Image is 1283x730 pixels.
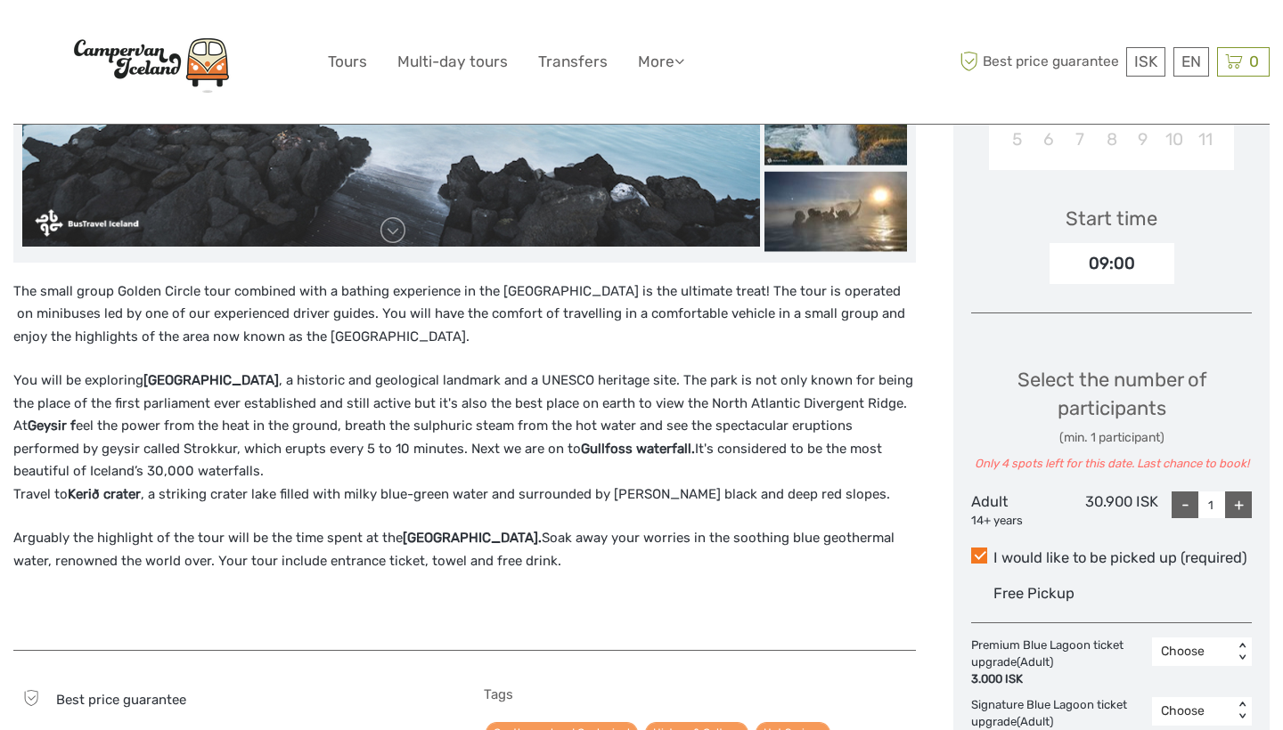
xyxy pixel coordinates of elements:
[25,31,201,45] p: We're away right now. Please check back later!
[13,280,916,349] p: The small group Golden Circle tour combined with a bathing experience in the [GEOGRAPHIC_DATA] is...
[13,369,916,506] p: You will be exploring , a historic and geological landmark and a UNESCO heritage site. The park i...
[1066,205,1157,232] div: Start time
[1225,491,1252,518] div: +
[143,372,279,388] strong: [GEOGRAPHIC_DATA]
[56,692,186,708] span: Best price guarantee
[581,441,695,457] strong: Gullfoss waterfall.
[1161,702,1224,720] div: Choose
[1246,53,1262,70] span: 0
[971,671,1143,688] div: 3.000 ISK
[1235,702,1250,720] div: < >
[956,47,1123,77] span: Best price guarantee
[1034,125,1065,154] div: Choose Monday, October 6th, 2025
[971,491,1065,529] div: Adult
[1096,125,1127,154] div: Choose Wednesday, October 8th, 2025
[68,486,141,502] strong: Kerið crater
[1235,643,1250,661] div: < >
[1161,643,1224,661] div: Choose
[971,456,1252,473] div: Only 4 spots left for this date. Last chance to book!
[403,530,542,546] strong: [GEOGRAPHIC_DATA].
[1173,47,1209,77] div: EN
[971,429,1252,447] div: (min. 1 participant)
[1127,125,1158,154] div: Choose Thursday, October 9th, 2025
[397,49,508,75] a: Multi-day tours
[1189,125,1221,154] div: Choose Saturday, October 11th, 2025
[1001,125,1033,154] div: Choose Sunday, October 5th, 2025
[993,585,1075,602] span: Free Pickup
[764,85,907,165] img: 6379ec51912245e79ae041a34b7adb3d_slider_thumbnail.jpeg
[1134,53,1157,70] span: ISK
[13,527,916,572] p: Arguably the highlight of the tour will be the time spent at the Soak away your worries in the so...
[971,547,1252,569] label: I would like to be picked up (required)
[971,366,1252,473] div: Select the number of participants
[328,49,367,75] a: Tours
[1065,125,1096,154] div: Choose Tuesday, October 7th, 2025
[971,513,1065,530] div: 14+ years
[484,686,917,702] h5: Tags
[53,25,249,100] img: Scandinavian Travel
[538,49,608,75] a: Transfers
[205,28,226,49] button: Open LiveChat chat widget
[1050,243,1174,284] div: 09:00
[1172,491,1198,518] div: -
[764,171,907,251] img: d0d075f251e142198ed8094476b24a14_slider_thumbnail.jpeg
[28,418,76,434] strong: Geysir f
[971,637,1152,688] div: Premium Blue Lagoon ticket upgrade (Adult)
[638,49,684,75] a: More
[1065,491,1158,529] div: 30.900 ISK
[1158,125,1189,154] div: Choose Friday, October 10th, 2025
